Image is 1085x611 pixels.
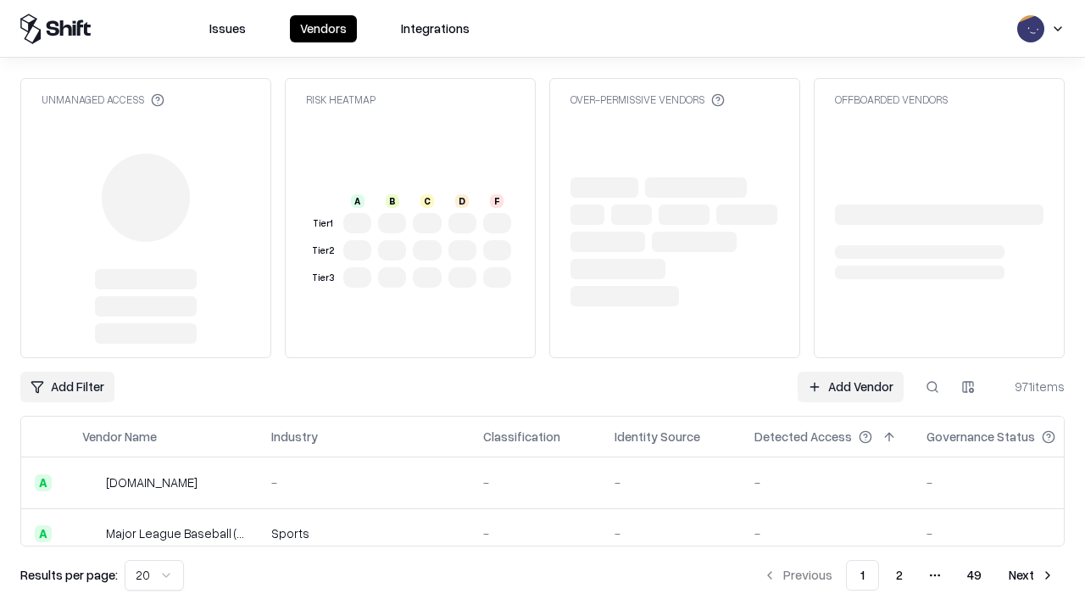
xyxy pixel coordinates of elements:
[615,428,700,446] div: Identity Source
[570,92,725,107] div: Over-Permissive Vendors
[997,378,1065,395] div: 971 items
[82,428,157,446] div: Vendor Name
[391,15,480,42] button: Integrations
[954,560,995,591] button: 49
[926,428,1035,446] div: Governance Status
[82,525,99,542] img: Major League Baseball (MLB)
[798,372,904,402] a: Add Vendor
[615,474,727,491] div: -
[753,560,1065,591] nav: pagination
[82,474,99,491] img: pathfactory.com
[271,428,318,446] div: Industry
[999,560,1065,591] button: Next
[926,474,1082,491] div: -
[309,216,337,231] div: Tier 1
[20,566,118,584] p: Results per page:
[835,92,948,107] div: Offboarded Vendors
[754,428,852,446] div: Detected Access
[483,428,560,446] div: Classification
[483,524,587,542] div: -
[754,524,899,542] div: -
[420,194,434,208] div: C
[882,560,916,591] button: 2
[309,244,337,258] div: Tier 2
[483,474,587,491] div: -
[846,560,879,591] button: 1
[309,271,337,285] div: Tier 3
[106,524,244,542] div: Major League Baseball (MLB)
[271,524,456,542] div: Sports
[271,474,456,491] div: -
[351,194,364,208] div: A
[754,474,899,491] div: -
[615,524,727,542] div: -
[35,474,52,491] div: A
[106,474,198,491] div: [DOMAIN_NAME]
[290,15,357,42] button: Vendors
[386,194,399,208] div: B
[926,524,1082,542] div: -
[490,194,504,208] div: F
[306,92,376,107] div: Risk Heatmap
[20,372,114,402] button: Add Filter
[42,92,164,107] div: Unmanaged Access
[35,525,52,542] div: A
[455,194,469,208] div: D
[199,15,256,42] button: Issues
